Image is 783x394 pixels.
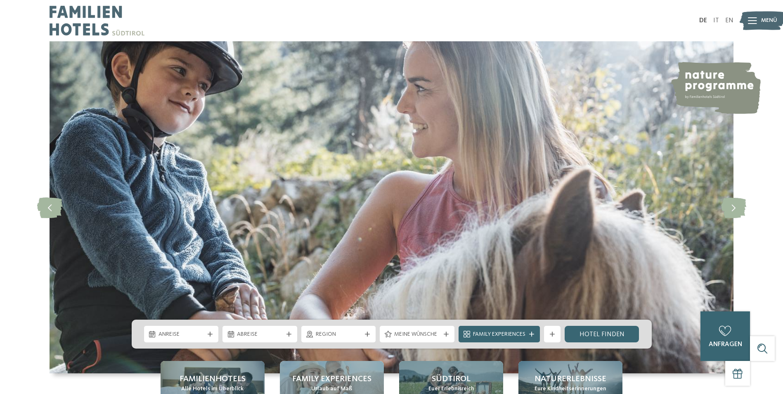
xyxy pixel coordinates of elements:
[158,330,204,339] span: Anreise
[292,373,371,385] span: Family Experiences
[670,62,761,114] img: nature programme by Familienhotels Südtirol
[237,330,283,339] span: Abreise
[473,330,525,339] span: Family Experiences
[713,17,719,24] a: IT
[432,373,471,385] span: Südtirol
[761,17,777,25] span: Menü
[709,341,742,348] span: anfragen
[699,17,707,24] a: DE
[700,311,750,361] a: anfragen
[725,17,733,24] a: EN
[535,373,606,385] span: Naturerlebnisse
[180,373,246,385] span: Familienhotels
[50,41,733,373] img: Familienhotels Südtirol: The happy family places
[311,385,352,393] span: Urlaub auf Maß
[428,385,474,393] span: Euer Erlebnisreich
[565,326,639,342] a: Hotel finden
[535,385,606,393] span: Eure Kindheitserinnerungen
[181,385,244,393] span: Alle Hotels im Überblick
[394,330,440,339] span: Meine Wünsche
[316,330,362,339] span: Region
